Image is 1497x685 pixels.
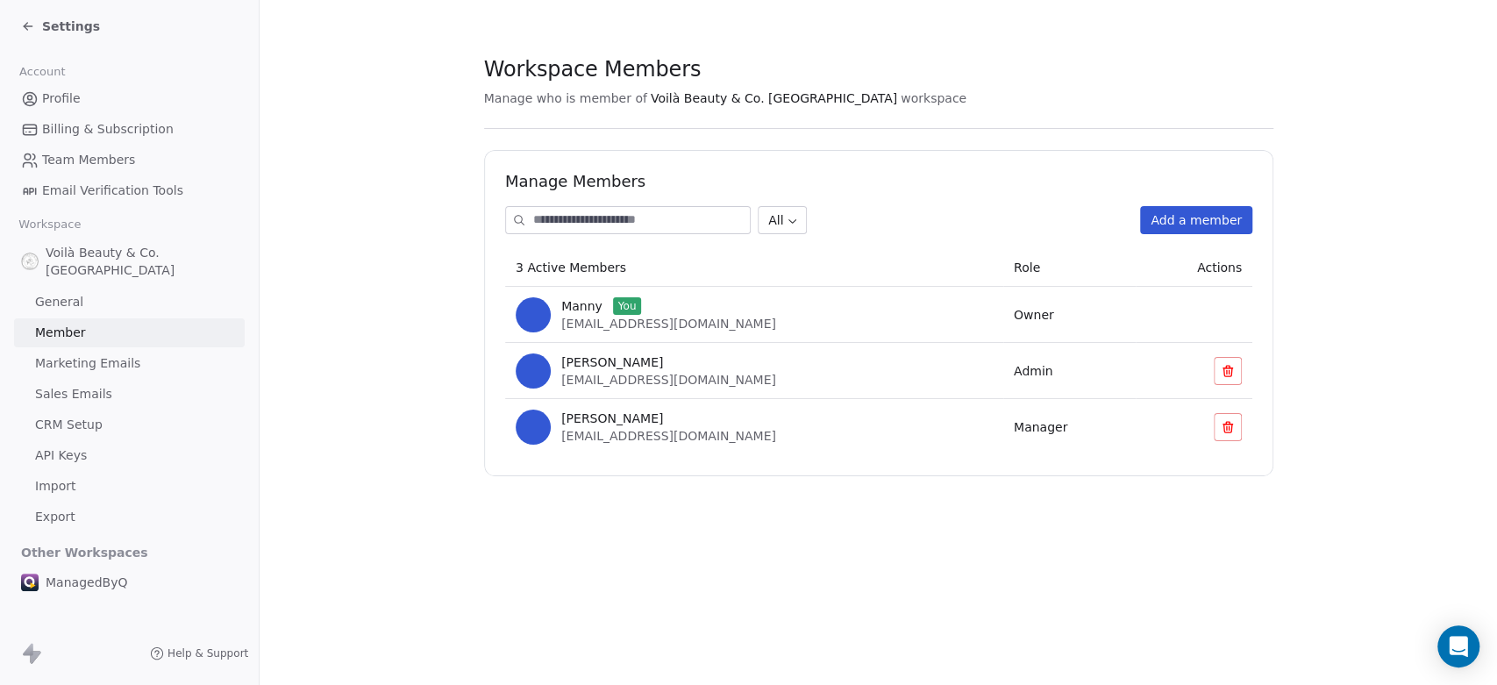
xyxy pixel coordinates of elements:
[35,416,103,434] span: CRM Setup
[14,288,245,317] a: General
[561,429,776,443] span: [EMAIL_ADDRESS][DOMAIN_NAME]
[14,441,245,470] a: API Keys
[21,253,39,270] img: Voila_Beauty_And_Co_Logo.png
[484,56,701,82] span: Workspace Members
[1197,260,1242,275] span: Actions
[561,373,776,387] span: [EMAIL_ADDRESS][DOMAIN_NAME]
[1014,308,1054,322] span: Owner
[42,18,100,35] span: Settings
[14,410,245,439] a: CRM Setup
[35,293,83,311] span: General
[46,574,127,591] span: ManagedByQ
[35,477,75,496] span: Import
[1014,420,1067,434] span: Manager
[561,410,663,427] span: [PERSON_NAME]
[42,151,135,169] span: Team Members
[14,472,245,501] a: Import
[14,84,245,113] a: Profile
[561,353,663,371] span: [PERSON_NAME]
[612,297,641,315] span: You
[14,349,245,378] a: Marketing Emails
[484,89,647,107] span: Manage who is member of
[14,176,245,205] a: Email Verification Tools
[516,260,626,275] span: 3 Active Members
[35,446,87,465] span: API Keys
[42,120,174,139] span: Billing & Subscription
[35,385,112,403] span: Sales Emails
[651,89,897,107] span: Voilà Beauty & Co. [GEOGRAPHIC_DATA]
[561,297,602,315] span: Manny
[14,318,245,347] a: Member
[1140,206,1252,234] button: Add a member
[1014,364,1053,378] span: Admin
[168,646,248,660] span: Help & Support
[901,89,966,107] span: workspace
[14,503,245,532] a: Export
[1014,260,1040,275] span: Role
[46,244,238,279] span: Voilà Beauty & Co. [GEOGRAPHIC_DATA]
[14,115,245,144] a: Billing & Subscription
[11,59,73,85] span: Account
[35,354,140,373] span: Marketing Emails
[21,574,39,591] img: Stripe.png
[14,380,245,409] a: Sales Emails
[35,324,86,342] span: Member
[42,182,183,200] span: Email Verification Tools
[42,89,81,108] span: Profile
[35,508,75,526] span: Export
[21,18,100,35] a: Settings
[150,646,248,660] a: Help & Support
[11,211,89,238] span: Workspace
[1437,625,1479,667] div: Open Intercom Messenger
[14,539,155,567] span: Other Workspaces
[505,171,1252,192] h1: Manage Members
[561,317,776,331] span: [EMAIL_ADDRESS][DOMAIN_NAME]
[14,146,245,175] a: Team Members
